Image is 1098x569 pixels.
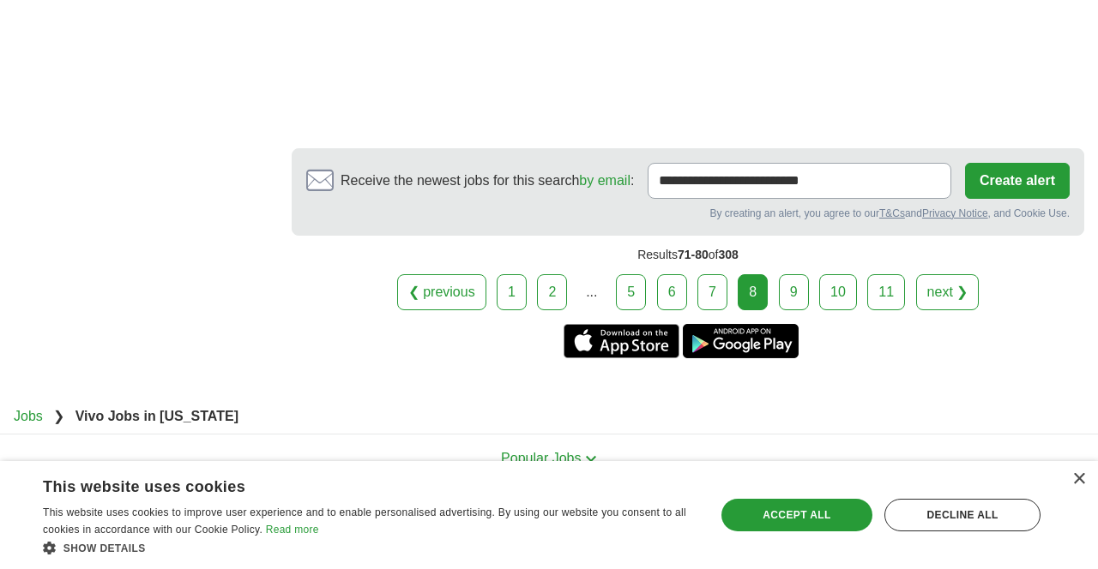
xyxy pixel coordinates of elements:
a: 11 [867,274,905,310]
span: This website uses cookies to improve user experience and to enable personalised advertising. By u... [43,506,686,536]
a: 7 [697,274,727,310]
a: Privacy Notice [922,207,988,219]
div: By creating an alert, you agree to our and , and Cookie Use. [306,206,1070,221]
div: Decline all [884,499,1041,531]
div: Show details [43,539,696,556]
a: ❮ previous [397,274,486,310]
a: Jobs [14,409,43,423]
img: toggle icon [585,455,597,463]
a: 2 [537,274,567,310]
a: 10 [819,274,857,310]
a: 9 [779,274,809,310]
a: 6 [657,274,687,310]
button: Create alert [965,163,1070,199]
div: Results of [292,236,1084,274]
a: next ❯ [916,274,980,310]
span: 71-80 [678,248,709,261]
div: ... [575,275,609,309]
a: 1 [497,274,527,310]
a: T&Cs [879,207,905,219]
a: Get the Android app [683,324,799,358]
a: Get the iPhone app [564,324,679,358]
span: 308 [718,248,738,261]
div: Accept all [721,499,872,531]
span: Show details [63,542,146,554]
div: This website uses cookies [43,471,653,497]
a: 5 [616,274,646,310]
div: Close [1072,473,1085,486]
a: Read more, opens a new window [266,524,319,536]
strong: Vivo Jobs in [US_STATE] [75,409,238,423]
span: Popular Jobs [501,451,581,465]
div: 8 [738,274,768,310]
span: ❯ [53,409,64,423]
